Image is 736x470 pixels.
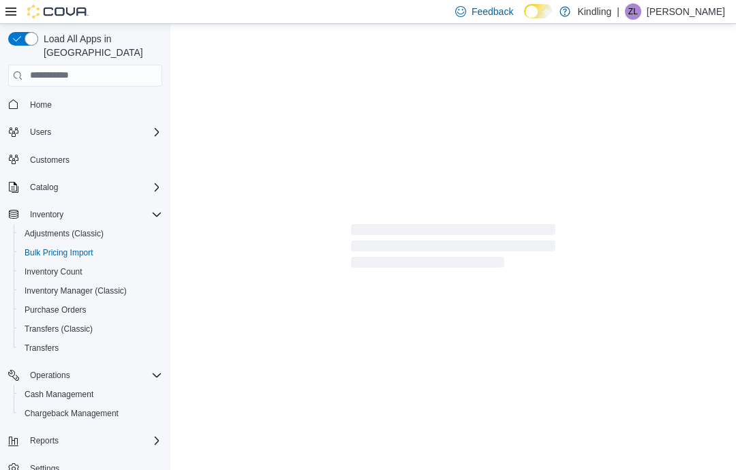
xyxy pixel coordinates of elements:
[14,281,168,300] button: Inventory Manager (Classic)
[25,367,76,383] button: Operations
[25,343,59,354] span: Transfers
[27,5,89,18] img: Cova
[25,96,162,113] span: Home
[14,404,168,423] button: Chargeback Management
[25,285,127,296] span: Inventory Manager (Classic)
[25,324,93,334] span: Transfers (Classic)
[30,127,51,138] span: Users
[19,340,162,356] span: Transfers
[14,243,168,262] button: Bulk Pricing Import
[30,182,58,193] span: Catalog
[3,205,168,224] button: Inventory
[625,3,641,20] div: Zhao Lun Jing
[19,340,64,356] a: Transfers
[25,304,87,315] span: Purchase Orders
[19,405,162,422] span: Chargeback Management
[14,224,168,243] button: Adjustments (Classic)
[25,124,162,140] span: Users
[19,283,132,299] a: Inventory Manager (Classic)
[14,262,168,281] button: Inventory Count
[25,179,63,195] button: Catalog
[19,302,92,318] a: Purchase Orders
[19,264,162,280] span: Inventory Count
[3,150,168,170] button: Customers
[30,435,59,446] span: Reports
[19,225,109,242] a: Adjustments (Classic)
[25,266,82,277] span: Inventory Count
[14,385,168,404] button: Cash Management
[19,386,99,403] a: Cash Management
[14,339,168,358] button: Transfers
[3,95,168,114] button: Home
[30,99,52,110] span: Home
[30,209,63,220] span: Inventory
[25,367,162,383] span: Operations
[25,247,93,258] span: Bulk Pricing Import
[19,283,162,299] span: Inventory Manager (Classic)
[19,321,162,337] span: Transfers (Classic)
[19,225,162,242] span: Adjustments (Classic)
[14,300,168,319] button: Purchase Orders
[25,97,57,113] a: Home
[19,264,88,280] a: Inventory Count
[19,405,124,422] a: Chargeback Management
[472,5,513,18] span: Feedback
[617,3,619,20] p: |
[3,123,168,142] button: Users
[524,18,525,19] span: Dark Mode
[30,155,70,166] span: Customers
[25,389,93,400] span: Cash Management
[3,431,168,450] button: Reports
[3,178,168,197] button: Catalog
[25,228,104,239] span: Adjustments (Classic)
[25,124,57,140] button: Users
[3,366,168,385] button: Operations
[577,3,611,20] p: Kindling
[19,245,162,261] span: Bulk Pricing Import
[19,245,99,261] a: Bulk Pricing Import
[19,386,162,403] span: Cash Management
[25,179,162,195] span: Catalog
[25,151,162,168] span: Customers
[628,3,638,20] span: ZL
[351,227,555,270] span: Loading
[30,370,70,381] span: Operations
[25,152,75,168] a: Customers
[25,433,64,449] button: Reports
[19,321,98,337] a: Transfers (Classic)
[25,206,162,223] span: Inventory
[19,302,162,318] span: Purchase Orders
[25,408,119,419] span: Chargeback Management
[38,32,162,59] span: Load All Apps in [GEOGRAPHIC_DATA]
[647,3,725,20] p: [PERSON_NAME]
[25,433,162,449] span: Reports
[524,4,553,18] input: Dark Mode
[14,319,168,339] button: Transfers (Classic)
[25,206,69,223] button: Inventory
